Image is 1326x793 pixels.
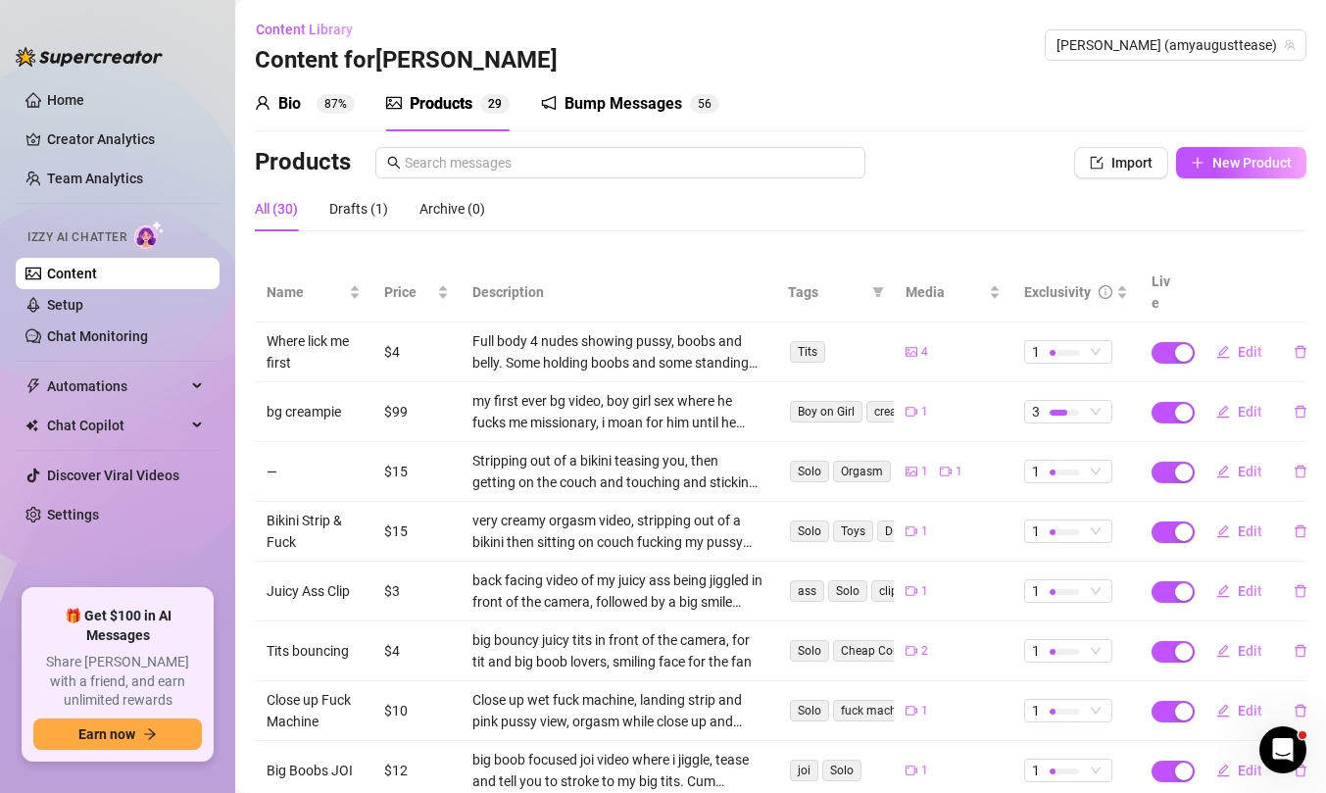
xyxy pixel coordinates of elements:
[1278,575,1323,607] button: delete
[255,198,298,220] div: All (30)
[1201,396,1278,427] button: Edit
[255,14,368,45] button: Content Library
[921,403,928,421] span: 1
[790,341,825,363] span: Tits
[1238,703,1262,719] span: Edit
[1284,39,1296,51] span: team
[33,653,202,711] span: Share [PERSON_NAME] with a friend, and earn unlimited rewards
[906,466,917,477] span: picture
[47,92,84,108] a: Home
[871,580,906,602] span: clip
[790,401,862,422] span: Boy on Girl
[27,228,126,247] span: Izzy AI Chatter
[1212,155,1292,171] span: New Product
[317,94,355,114] sup: 87%
[25,378,41,394] span: thunderbolt
[790,520,829,542] span: Solo
[255,45,558,76] h3: Content for [PERSON_NAME]
[872,286,884,298] span: filter
[47,171,143,186] a: Team Analytics
[1074,147,1168,178] button: Import
[1032,461,1040,482] span: 1
[488,97,495,111] span: 2
[387,156,401,170] span: search
[788,281,864,303] span: Tags
[1090,156,1104,170] span: import
[906,346,917,358] span: picture
[1032,760,1040,781] span: 1
[255,681,372,741] td: Close up Fuck Machine
[790,461,829,482] span: Solo
[1201,456,1278,487] button: Edit
[372,322,461,382] td: $4
[372,562,461,621] td: $3
[1201,336,1278,368] button: Edit
[372,681,461,741] td: $10
[47,266,97,281] a: Content
[410,92,472,116] div: Products
[1216,465,1230,478] span: edit
[1294,584,1307,598] span: delete
[1238,464,1262,479] span: Edit
[1191,156,1204,170] span: plus
[255,442,372,502] td: —
[1216,704,1230,718] span: edit
[1099,285,1112,299] span: info-circle
[868,277,888,307] span: filter
[565,92,682,116] div: Bump Messages
[1238,583,1262,599] span: Edit
[906,525,917,537] span: video-camera
[472,629,764,672] div: big bouncy juicy tits in front of the camera, for tit and big boob lovers, smiling face for the fan
[47,410,186,441] span: Chat Copilot
[278,92,301,116] div: Bio
[833,640,928,662] span: Cheap Content
[877,520,920,542] span: Dildo
[329,198,388,220] div: Drafts (1)
[1216,345,1230,359] span: edit
[790,580,824,602] span: ass
[906,281,984,303] span: Media
[906,765,917,776] span: video-camera
[1201,695,1278,726] button: Edit
[1032,700,1040,721] span: 1
[1238,643,1262,659] span: Edit
[906,705,917,717] span: video-camera
[698,97,705,111] span: 5
[1140,263,1189,322] th: Live
[1238,763,1262,778] span: Edit
[419,198,485,220] div: Archive (0)
[1032,520,1040,542] span: 1
[372,382,461,442] td: $99
[134,221,165,249] img: AI Chatter
[255,322,372,382] td: Where lick me first
[894,263,1011,322] th: Media
[255,95,270,111] span: user
[1278,336,1323,368] button: delete
[1024,281,1091,303] div: Exclusivity
[372,621,461,681] td: $4
[1278,695,1323,726] button: delete
[1032,580,1040,602] span: 1
[1216,405,1230,419] span: edit
[921,582,928,601] span: 1
[472,689,764,732] div: Close up wet fuck machine, landing strip and pink pussy view, orgasm while close up and being fuc...
[47,371,186,402] span: Automations
[921,463,928,481] span: 1
[255,147,351,178] h3: Products
[472,510,764,553] div: very creamy orgasm video, stripping out of a bikini then sitting on couch fucking my pussy until ...
[833,700,920,721] span: fuck machine
[940,466,952,477] span: video-camera
[47,328,148,344] a: Chat Monitoring
[1294,465,1307,478] span: delete
[1278,456,1323,487] button: delete
[47,468,179,483] a: Discover Viral Videos
[833,520,873,542] span: Toys
[472,330,764,373] div: Full body 4 nudes showing pussy, boobs and belly. Some holding boobs and some standing naked and ...
[1294,405,1307,419] span: delete
[921,522,928,541] span: 1
[256,22,353,37] span: Content Library
[255,562,372,621] td: Juicy Ass Clip
[833,461,891,482] span: Orgasm
[828,580,867,602] span: Solo
[1201,575,1278,607] button: Edit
